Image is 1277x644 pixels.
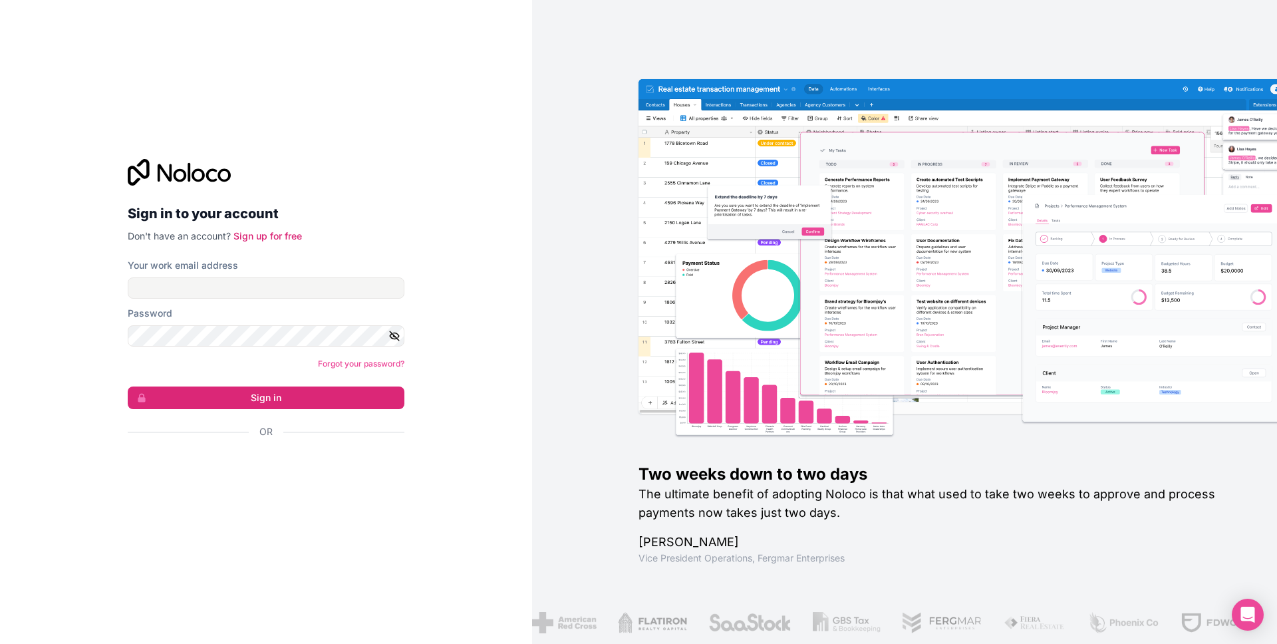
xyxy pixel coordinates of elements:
[638,552,1234,565] h1: Vice President Operations , Fergmar Enterprises
[233,230,302,241] a: Sign up for free
[128,325,404,347] input: Password
[128,387,404,409] button: Sign in
[638,533,1234,552] h1: [PERSON_NAME]
[128,259,238,272] label: Your work email address
[993,612,1056,633] img: /assets/fiera-fwj2N5v4.png
[128,277,404,299] input: Email address
[1077,612,1149,633] img: /assets/phoenix-BREaitsQ.png
[318,359,404,369] a: Forgot your password?
[697,612,781,633] img: /assets/saastock-C6Zbiodz.png
[1232,599,1264,631] div: Open Intercom Messenger
[128,307,172,320] label: Password
[128,230,231,241] span: Don't have an account?
[128,202,404,226] h2: Sign in to your account
[259,425,273,438] span: Or
[1169,612,1247,633] img: /assets/fdworks-Bi04fVtw.png
[521,612,586,633] img: /assets/american-red-cross-BAupjrZR.png
[638,485,1234,522] h2: The ultimate benefit of adopting Noloco is that what used to take two weeks to approve and proces...
[891,612,972,633] img: /assets/fergmar-CudnrXN5.png
[607,612,676,633] img: /assets/flatiron-C8eUkumj.png
[121,453,400,482] iframe: Sign in with Google Button
[802,612,870,633] img: /assets/gbstax-C-GtDUiK.png
[638,464,1234,485] h1: Two weeks down to two days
